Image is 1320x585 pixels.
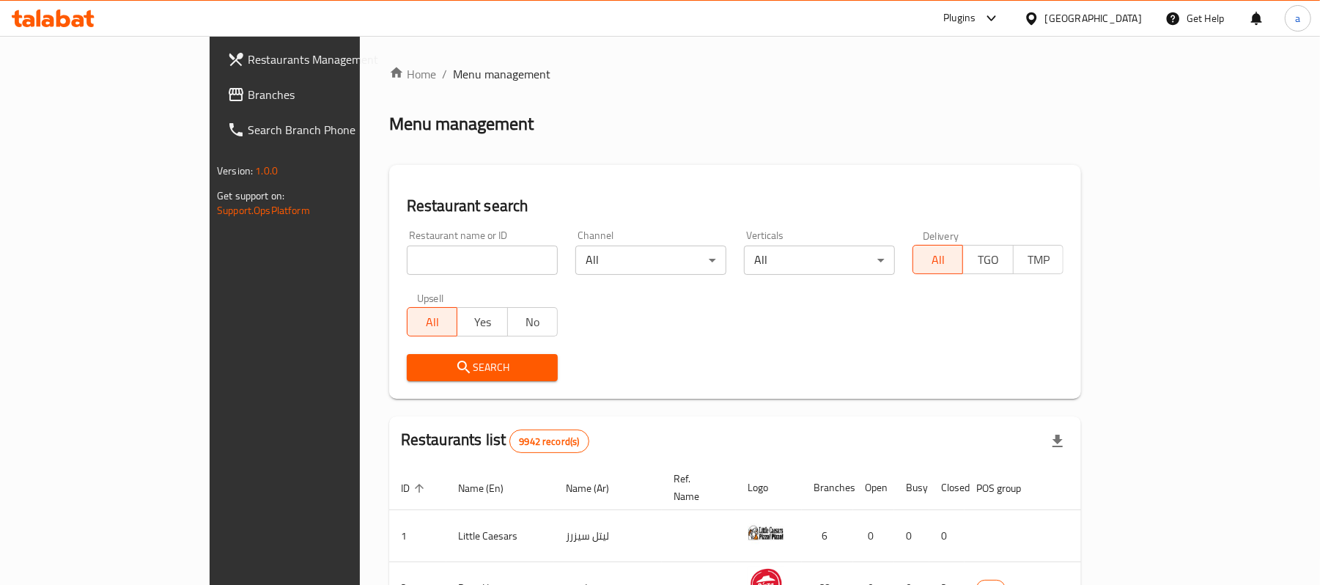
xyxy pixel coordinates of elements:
span: ID [401,479,429,497]
span: Get support on: [217,186,284,205]
span: All [413,312,451,333]
th: Branches [802,466,853,510]
th: Closed [929,466,965,510]
div: Plugins [943,10,976,27]
td: 0 [894,510,929,562]
div: All [575,246,726,275]
button: No [507,307,558,336]
td: ليتل سيزرز [554,510,662,562]
label: Upsell [417,292,444,303]
a: Search Branch Phone [215,112,430,147]
td: Little Caesars [446,510,554,562]
span: Yes [463,312,501,333]
span: a [1295,10,1300,26]
th: Busy [894,466,929,510]
span: POS group [976,479,1040,497]
span: Restaurants Management [248,51,419,68]
span: Search [419,358,546,377]
span: Name (En) [458,479,523,497]
td: 0 [853,510,894,562]
h2: Restaurants list [401,429,589,453]
th: Logo [736,466,802,510]
span: Search Branch Phone [248,121,419,139]
div: Total records count [509,430,589,453]
button: TGO [962,245,1013,274]
button: All [912,245,963,274]
span: Name (Ar) [566,479,628,497]
span: TMP [1020,249,1058,271]
div: Export file [1040,424,1075,459]
input: Search for restaurant name or ID.. [407,246,558,275]
span: Version: [217,161,253,180]
li: / [442,65,447,83]
button: Yes [457,307,507,336]
button: Search [407,354,558,381]
a: Restaurants Management [215,42,430,77]
h2: Menu management [389,112,534,136]
th: Open [853,466,894,510]
span: Branches [248,86,419,103]
span: Menu management [453,65,550,83]
span: 9942 record(s) [510,435,588,449]
span: No [514,312,552,333]
span: TGO [969,249,1007,271]
div: All [744,246,895,275]
span: All [919,249,957,271]
img: Little Caesars [748,515,784,551]
span: Ref. Name [674,470,718,505]
nav: breadcrumb [389,65,1081,83]
td: 0 [929,510,965,562]
h2: Restaurant search [407,195,1063,217]
a: Support.OpsPlatform [217,201,310,220]
a: Branches [215,77,430,112]
div: [GEOGRAPHIC_DATA] [1045,10,1142,26]
label: Delivery [923,230,959,240]
button: All [407,307,457,336]
button: TMP [1013,245,1063,274]
span: 1.0.0 [255,161,278,180]
td: 6 [802,510,853,562]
